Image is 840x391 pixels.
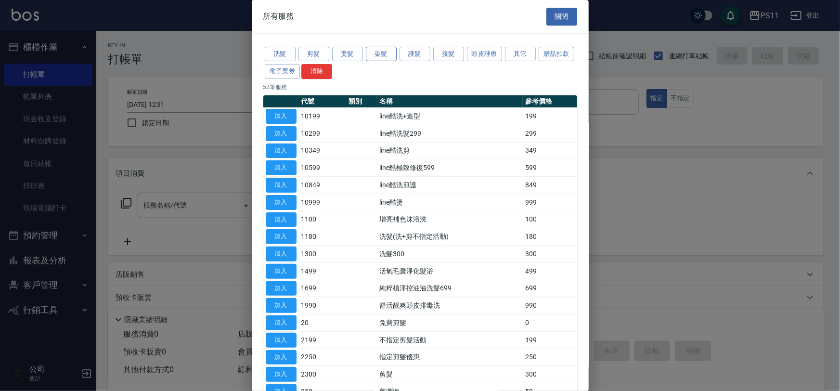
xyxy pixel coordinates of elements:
td: 1100 [299,211,346,228]
td: 純粹植淨控油油洗髮699 [377,280,523,297]
td: 指定剪髮優惠 [377,349,523,366]
td: 0 [523,314,577,332]
td: line酷洗髮299 [377,125,523,142]
button: 贈品扣款 [539,47,574,62]
td: 849 [523,177,577,194]
td: 1180 [299,228,346,246]
td: 250 [523,349,577,366]
button: 加入 [266,195,297,210]
button: 加入 [266,229,297,244]
td: 1300 [299,246,346,263]
th: 類別 [346,95,377,108]
td: 180 [523,228,577,246]
button: 頭皮理療 [467,47,503,62]
button: 護髮 [400,47,430,62]
td: 10349 [299,142,346,159]
p: 52 筆服務 [263,83,577,91]
td: line酷洗剪護 [377,177,523,194]
td: 10299 [299,125,346,142]
button: 洗髮 [265,47,296,62]
td: 剪髮 [377,366,523,383]
button: 剪髮 [298,47,329,62]
td: 不指定剪髮活動 [377,331,523,349]
td: 增亮補色沫浴洗 [377,211,523,228]
button: 電子票券 [265,64,300,79]
td: 499 [523,262,577,280]
td: 299 [523,125,577,142]
td: 10599 [299,159,346,177]
button: 其它 [505,47,536,62]
td: 活氧毛囊淨化髮浴 [377,262,523,280]
td: 舒活靓爽頭皮排毒洗 [377,297,523,314]
button: 加入 [266,247,297,261]
button: 關閉 [546,8,577,26]
td: line酷洗剪 [377,142,523,159]
td: 2199 [299,331,346,349]
td: 1499 [299,262,346,280]
th: 參考價格 [523,95,577,108]
td: 免費剪髮 [377,314,523,332]
td: 1699 [299,280,346,297]
th: 名稱 [377,95,523,108]
td: 1990 [299,297,346,314]
button: 燙髮 [332,47,363,62]
th: 代號 [299,95,346,108]
button: 染髮 [366,47,397,62]
td: 599 [523,159,577,177]
button: 加入 [266,298,297,313]
td: 10999 [299,194,346,211]
td: 洗髮300 [377,246,523,263]
td: 300 [523,366,577,383]
td: 10199 [299,108,346,125]
td: 100 [523,211,577,228]
button: 加入 [266,126,297,141]
button: 加入 [266,281,297,296]
button: 加入 [266,178,297,193]
td: line酷洗+造型 [377,108,523,125]
td: line酷燙 [377,194,523,211]
button: 加入 [266,350,297,365]
td: 洗髮(洗+剪不指定活動) [377,228,523,246]
td: 999 [523,194,577,211]
button: 加入 [266,143,297,158]
td: 20 [299,314,346,332]
td: 199 [523,331,577,349]
td: 300 [523,246,577,263]
td: 2250 [299,349,346,366]
button: 接髮 [433,47,464,62]
button: 加入 [266,264,297,279]
button: 加入 [266,109,297,124]
button: 加入 [266,160,297,175]
button: 加入 [266,315,297,330]
td: 10849 [299,177,346,194]
td: 699 [523,280,577,297]
td: line酷極致修復599 [377,159,523,177]
td: 349 [523,142,577,159]
button: 清除 [301,64,332,79]
button: 加入 [266,367,297,382]
td: 199 [523,108,577,125]
td: 2300 [299,366,346,383]
td: 990 [523,297,577,314]
button: 加入 [266,212,297,227]
button: 加入 [266,333,297,348]
span: 所有服務 [263,12,294,21]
